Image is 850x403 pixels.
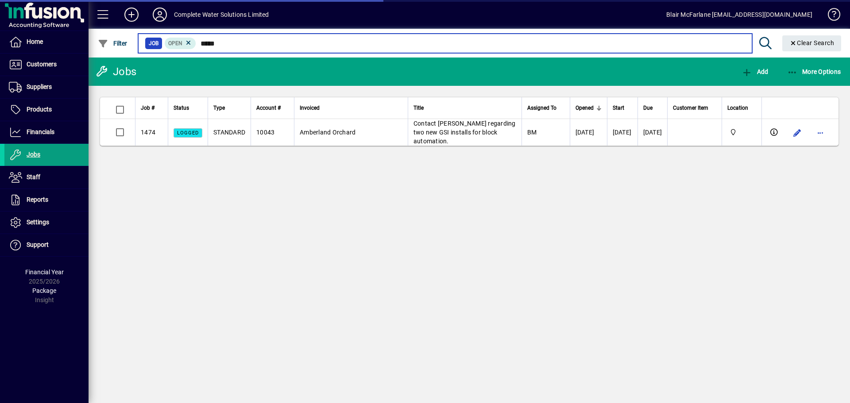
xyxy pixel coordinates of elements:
[117,7,146,23] button: Add
[727,103,748,113] span: Location
[527,103,556,113] span: Assigned To
[96,35,130,51] button: Filter
[25,269,64,276] span: Financial Year
[613,103,632,113] div: Start
[141,129,155,136] span: 1474
[165,38,196,49] mat-chip: Open Status: Open
[666,8,812,22] div: Blair McFarlane [EMAIL_ADDRESS][DOMAIN_NAME]
[576,103,594,113] span: Opened
[4,31,89,53] a: Home
[4,166,89,188] a: Staff
[785,64,843,80] button: More Options
[637,119,668,146] td: [DATE]
[256,103,281,113] span: Account #
[174,8,269,22] div: Complete Water Solutions Limited
[643,103,653,113] span: Due
[739,64,770,80] button: Add
[27,173,40,180] span: Staff
[570,119,607,146] td: [DATE]
[27,241,49,248] span: Support
[789,39,835,46] span: Clear Search
[790,126,804,140] button: Edit
[787,68,841,75] span: More Options
[213,129,245,136] span: STANDARD
[413,120,516,145] span: Contact [PERSON_NAME] regarding two new GSI installs for block automation.
[27,38,43,45] span: Home
[673,103,708,113] span: Customer Item
[27,106,52,113] span: Products
[4,54,89,76] a: Customers
[141,103,155,113] span: Job #
[813,126,827,140] button: More options
[576,103,602,113] div: Opened
[4,76,89,98] a: Suppliers
[607,119,637,146] td: [DATE]
[300,129,355,136] span: Amberland Orchard
[527,129,537,136] span: BM
[673,103,716,113] div: Customer Item
[27,61,57,68] span: Customers
[95,65,136,79] div: Jobs
[613,103,624,113] span: Start
[141,103,162,113] div: Job #
[4,211,89,234] a: Settings
[98,40,127,47] span: Filter
[146,7,174,23] button: Profile
[256,103,289,113] div: Account #
[27,128,54,135] span: Financials
[27,196,48,203] span: Reports
[27,83,52,90] span: Suppliers
[643,103,662,113] div: Due
[177,130,199,136] span: LOGGED
[413,103,424,113] span: Title
[727,103,756,113] div: Location
[4,189,89,211] a: Reports
[27,219,49,226] span: Settings
[256,129,274,136] span: 10043
[27,151,40,158] span: Jobs
[821,2,839,31] a: Knowledge Base
[213,103,225,113] span: Type
[174,103,189,113] span: Status
[300,103,402,113] div: Invoiced
[4,234,89,256] a: Support
[527,103,564,113] div: Assigned To
[782,35,842,51] button: Clear
[4,121,89,143] a: Financials
[727,127,756,137] span: Motueka
[149,39,158,48] span: Job
[168,40,182,46] span: Open
[32,287,56,294] span: Package
[742,68,768,75] span: Add
[300,103,320,113] span: Invoiced
[4,99,89,121] a: Products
